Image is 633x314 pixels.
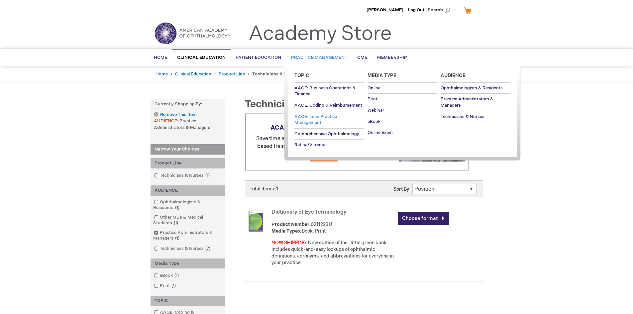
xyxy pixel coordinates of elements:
a: Clinical Education [175,71,211,77]
div: New edition of the "little green book" includes quick-and-easy lookups of ophthalmic definitions,... [271,240,395,266]
a: Remove This Item [154,112,196,118]
span: 1 [173,236,181,241]
a: Technicians & Nurses7 [152,246,213,252]
span: Practice Management [291,55,347,60]
span: Home [154,55,167,60]
span: Technicians & Nurses [441,114,484,119]
strong: Product Number: [271,222,311,227]
span: AAOE: Business Operations & Finance [294,85,356,97]
span: Total items: 1 [250,186,278,192]
span: Technicians & Nurses [245,98,347,110]
span: Practice Administrators & Managers [154,118,210,130]
strong: Currently Shopping by: [151,99,225,109]
span: 1 [172,220,180,226]
span: Audience [441,73,466,78]
span: Search [428,3,453,17]
span: Ophthalmologists & Residents [441,85,503,91]
font: NOW SHIPPING: [271,240,308,246]
span: AUDIENCE [154,118,179,124]
span: eBook [368,119,380,124]
span: Webinar [368,108,384,113]
div: Media Type [151,259,225,269]
span: 1 [170,283,177,288]
span: Clinical Education [177,55,226,60]
a: eBook1 [152,272,181,279]
label: Sort By [393,186,409,192]
span: 1 [173,273,180,278]
a: Technicians & Nurses1 [152,172,212,179]
a: Product Line [219,71,245,77]
span: Patient Education [236,55,281,60]
span: 1 [173,205,181,210]
div: Product Line [151,158,225,168]
span: AAOE: Coding & Reimbursement [294,103,362,108]
a: Ophthalmologists & Residents1 [152,199,223,211]
a: Academy Store [249,22,392,46]
span: CME [357,55,367,60]
a: Log Out [408,7,424,13]
a: Print1 [152,283,178,289]
span: Media Type [368,73,396,78]
strong: ACADEMY TECHNICIAN TRAINING [270,124,375,131]
span: Retina/Vitreous [294,142,327,148]
span: AAOE: Lean Practice Management [294,114,337,126]
strong: Media Type: [271,228,299,234]
span: 1 [204,173,211,178]
span: Print [368,96,377,102]
a: Home [156,71,168,77]
div: AUDIENCE [151,185,225,196]
a: Choose format [398,212,449,225]
a: Other MDs & Medical Students1 [152,214,223,226]
a: [PERSON_NAME] [367,7,403,13]
span: Practice Administrators & Managers [441,96,493,108]
a: Dictionary of Eye Terminology [271,209,347,215]
strong: Technicians & Nurses [252,71,299,77]
span: Topic [294,73,309,78]
strong: Narrow Your Choices [151,144,225,155]
img: Dictionary of Eye Terminology [245,210,266,232]
div: 0211223U eBook, Print [271,221,395,235]
span: Membership [377,55,407,60]
span: Remove This Item [160,112,197,118]
a: Practice Administrators & Managers1 [152,230,223,242]
span: 7 [204,246,212,251]
span: Online [368,85,380,91]
span: Online Exam [368,130,393,135]
div: TOPIC [151,296,225,306]
span: Comprehensive Ophthalmology [294,131,359,137]
p: Save time and money with cost-effective, competency-based training that quickly prepares staff fo... [249,135,465,151]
